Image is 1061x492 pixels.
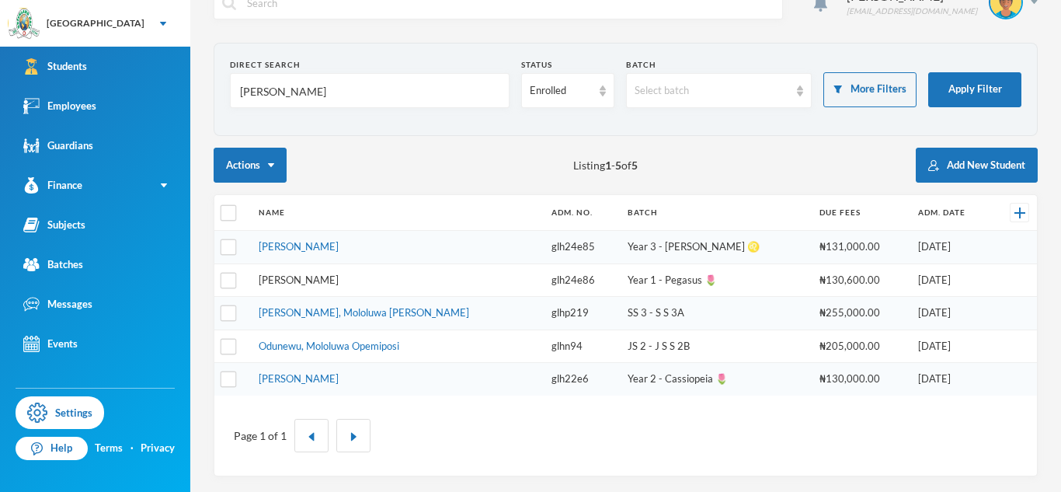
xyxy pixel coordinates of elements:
td: ₦130,000.00 [812,363,910,396]
th: Name [251,195,544,231]
td: Year 1 - Pegasus 🌷 [620,263,811,297]
a: [PERSON_NAME], Mololuwa [PERSON_NAME] [259,306,469,319]
b: 1 [605,159,611,172]
div: Students [23,58,87,75]
div: Finance [23,177,82,194]
div: Enrolled [530,83,592,99]
input: Name, Admin No, Phone number, Email Address [238,74,501,109]
b: 5 [631,159,638,172]
a: Odunewu, Mololuwa Opemiposi [259,340,399,352]
div: Employees [23,98,96,114]
td: [DATE] [910,297,992,330]
td: ₦205,000.00 [812,330,910,363]
div: Direct Search [230,59,510,71]
button: Apply Filter [928,72,1021,107]
button: More Filters [823,72,917,107]
td: Year 2 - Cassiopeia 🌷 [620,363,811,396]
div: Page 1 of 1 [234,427,287,444]
td: JS 2 - J S S 2B [620,330,811,363]
div: Subjects [23,217,85,233]
div: Batches [23,256,83,273]
th: Due Fees [812,195,910,231]
td: ₦131,000.00 [812,231,910,264]
a: [PERSON_NAME] [259,274,339,286]
td: Year 3 - [PERSON_NAME] ♌️ [620,231,811,264]
td: [DATE] [910,231,992,264]
img: + [1014,208,1025,218]
span: Listing - of [573,157,638,173]
div: · [130,441,134,456]
td: glh24e86 [544,263,621,297]
a: [PERSON_NAME] [259,372,339,385]
td: glh24e85 [544,231,621,264]
b: 5 [615,159,621,172]
td: glhn94 [544,330,621,363]
td: ₦255,000.00 [812,297,910,330]
td: SS 3 - S S 3A [620,297,811,330]
div: Guardians [23,138,93,154]
div: [EMAIL_ADDRESS][DOMAIN_NAME] [847,5,977,17]
button: Actions [214,148,287,183]
th: Batch [620,195,811,231]
th: Adm. Date [910,195,992,231]
div: Messages [23,296,92,312]
div: Status [521,59,614,71]
div: Events [23,336,78,352]
div: Select batch [635,83,790,99]
td: [DATE] [910,330,992,363]
a: Settings [16,396,104,429]
button: Add New Student [916,148,1038,183]
td: glhp219 [544,297,621,330]
td: glh22e6 [544,363,621,396]
td: [DATE] [910,263,992,297]
a: [PERSON_NAME] [259,240,339,253]
th: Adm. No. [544,195,621,231]
td: [DATE] [910,363,992,396]
div: [GEOGRAPHIC_DATA] [47,16,144,30]
div: Batch [626,59,812,71]
a: Privacy [141,441,175,456]
img: logo [9,9,40,40]
td: ₦130,600.00 [812,263,910,297]
a: Help [16,437,88,460]
a: Terms [95,441,123,456]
